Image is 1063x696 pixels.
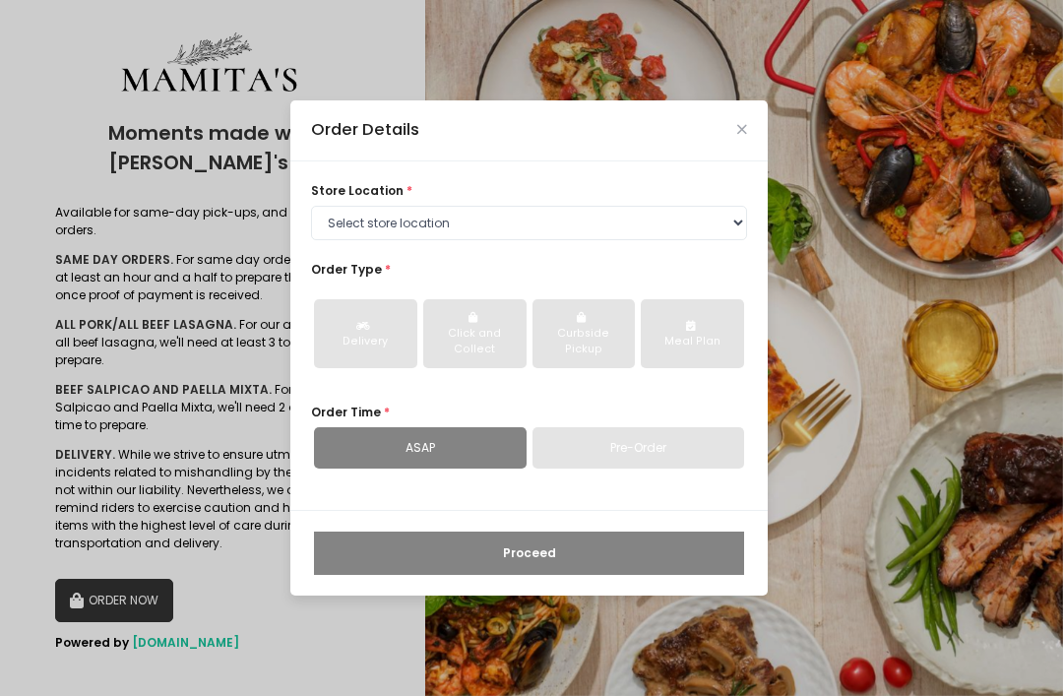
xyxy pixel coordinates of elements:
span: Order Type [311,261,382,278]
span: Order Time [311,404,381,420]
button: Click and Collect [423,299,527,368]
button: Curbside Pickup [532,299,636,368]
div: Delivery [327,334,405,349]
button: Meal Plan [641,299,744,368]
div: Click and Collect [436,326,514,357]
div: Curbside Pickup [545,326,623,357]
div: Meal Plan [654,334,731,349]
div: Order Details [311,118,419,143]
button: Proceed [314,532,744,575]
button: Delivery [314,299,417,368]
span: store location [311,182,404,199]
button: Close [737,125,747,135]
